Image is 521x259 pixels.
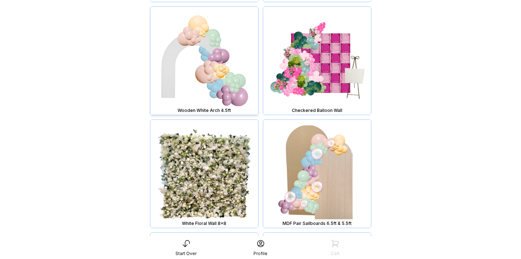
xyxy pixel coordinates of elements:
[150,120,258,228] img: White Floral Wall 8x8
[152,221,257,226] div: White Floral Wall 8x8
[152,108,257,113] div: Wooden White Arch 4.5ft
[150,7,258,115] img: Wooden White Arch 4.5ft
[254,251,267,256] div: Profile
[263,7,371,115] img: Checkered Balloon Wall
[263,120,371,228] img: MDF Pair Sailboards 6.5ft & 5.5ft
[265,108,370,113] div: Checkered Balloon Wall
[331,251,339,256] div: Cart
[265,221,370,226] div: MDF Pair Sailboards 6.5ft & 5.5ft
[175,251,197,256] div: Start Over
